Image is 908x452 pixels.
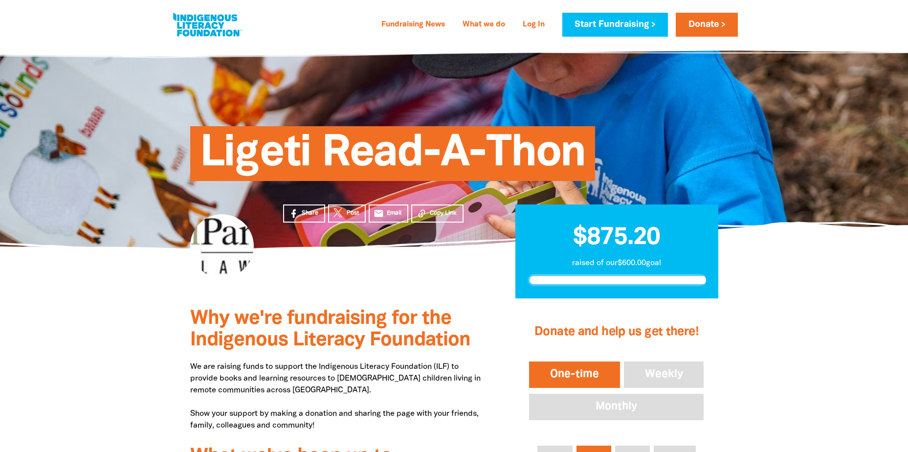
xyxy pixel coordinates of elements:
a: Fundraising News [376,17,451,33]
span: Email [387,209,401,218]
button: Copy Link [411,204,464,223]
a: Share [283,204,325,223]
a: emailEmail [369,204,409,223]
span: Copy Link [430,209,457,218]
a: What we do [457,17,511,33]
button: Monthly [527,392,706,422]
button: Weekly [622,360,706,390]
a: Start Fundraising [562,13,668,37]
h2: Donate and help us get there! [527,313,706,352]
span: Ligeti Read-A-Thon [200,134,586,181]
span: Share [302,209,318,218]
span: $875.20 [573,226,660,249]
p: raised of our $600.00 goal [528,257,706,269]
p: We are raising funds to support the Indigenous Literacy Foundation (ILF) to provide books and lea... [190,361,486,431]
a: Log In [517,17,551,33]
i: email [374,208,384,219]
button: One-time [527,360,622,390]
a: Post [328,204,366,223]
a: Donate [676,13,737,37]
span: Why we're fundraising for the Indigenous Literacy Foundation [190,310,470,349]
span: Post [347,209,359,218]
